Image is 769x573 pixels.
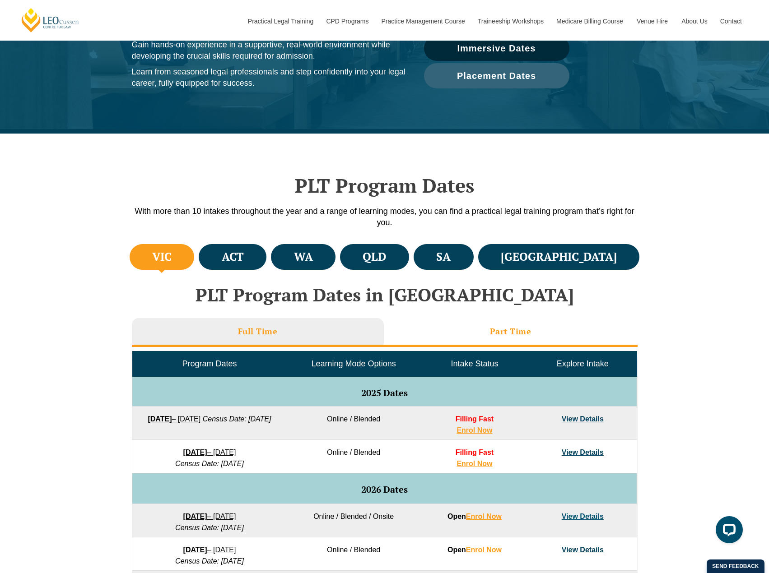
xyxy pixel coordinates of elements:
[127,206,642,228] p: With more than 10 intakes throughout the year and a range of learning modes, you can find a pract...
[708,513,746,550] iframe: LiveChat chat widget
[562,415,604,423] a: View Details
[447,546,502,554] strong: Open
[183,546,236,554] a: [DATE]– [DATE]
[287,440,420,473] td: Online / Blended
[183,448,236,456] a: [DATE]– [DATE]
[456,448,494,456] span: Filling Fast
[466,546,502,554] a: Enrol Now
[501,250,617,264] h4: [GEOGRAPHIC_DATA]
[183,448,207,456] strong: [DATE]
[562,448,604,456] a: View Details
[175,557,244,565] em: Census Date: [DATE]
[550,2,630,41] a: Medicare Billing Course
[287,407,420,440] td: Online / Blended
[557,359,609,368] span: Explore Intake
[312,359,396,368] span: Learning Mode Options
[183,513,207,520] strong: [DATE]
[447,513,502,520] strong: Open
[175,524,244,531] em: Census Date: [DATE]
[457,71,536,80] span: Placement Dates
[182,359,237,368] span: Program Dates
[436,250,451,264] h4: SA
[361,483,408,495] span: 2026 Dates
[241,2,320,41] a: Practical Legal Training
[203,415,271,423] em: Census Date: [DATE]
[175,460,244,467] em: Census Date: [DATE]
[238,326,278,337] h3: Full Time
[20,7,80,33] a: [PERSON_NAME] Centre for Law
[294,250,313,264] h4: WA
[466,513,502,520] a: Enrol Now
[148,415,200,423] a: [DATE]– [DATE]
[562,546,604,554] a: View Details
[375,2,471,41] a: Practice Management Course
[152,250,172,264] h4: VIC
[562,513,604,520] a: View Details
[319,2,374,41] a: CPD Programs
[630,2,675,41] a: Venue Hire
[675,2,713,41] a: About Us
[127,174,642,197] h2: PLT Program Dates
[183,546,207,554] strong: [DATE]
[471,2,550,41] a: Traineeship Workshops
[222,250,244,264] h4: ACT
[424,36,569,61] a: Immersive Dates
[451,359,498,368] span: Intake Status
[456,415,494,423] span: Filling Fast
[287,537,420,571] td: Online / Blended
[148,415,172,423] strong: [DATE]
[490,326,531,337] h3: Part Time
[287,504,420,537] td: Online / Blended / Onsite
[363,250,386,264] h4: QLD
[132,66,406,89] p: Learn from seasoned legal professionals and step confidently into your legal career, fully equipp...
[424,63,569,88] a: Placement Dates
[457,460,492,467] a: Enrol Now
[127,285,642,305] h2: PLT Program Dates in [GEOGRAPHIC_DATA]
[132,39,406,62] p: Gain hands-on experience in a supportive, real-world environment while developing the crucial ski...
[457,426,492,434] a: Enrol Now
[713,2,749,41] a: Contact
[457,44,536,53] span: Immersive Dates
[361,387,408,399] span: 2025 Dates
[183,513,236,520] a: [DATE]– [DATE]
